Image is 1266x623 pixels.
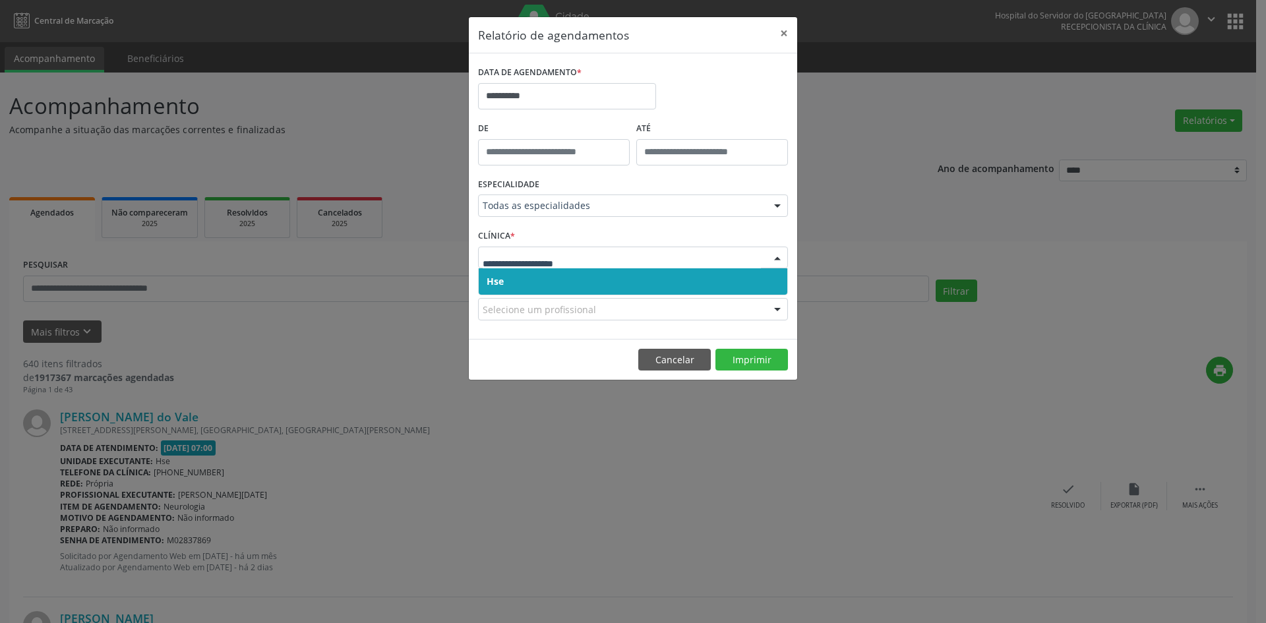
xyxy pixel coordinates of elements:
label: ESPECIALIDADE [478,175,539,195]
label: ATÉ [636,119,788,139]
button: Close [771,17,797,49]
span: Hse [487,275,504,287]
label: De [478,119,630,139]
label: CLÍNICA [478,226,515,247]
button: Cancelar [638,349,711,371]
label: DATA DE AGENDAMENTO [478,63,582,83]
span: Todas as especialidades [483,199,761,212]
button: Imprimir [715,349,788,371]
span: Selecione um profissional [483,303,596,316]
h5: Relatório de agendamentos [478,26,629,44]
